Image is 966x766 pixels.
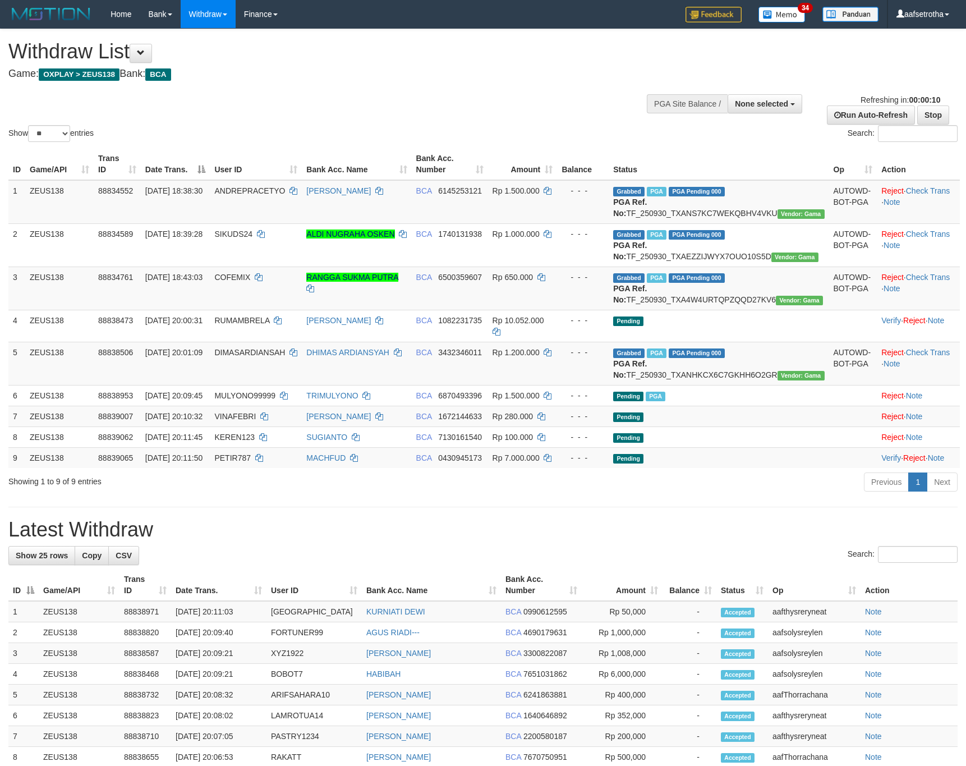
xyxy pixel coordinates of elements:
span: COFEMIX [214,273,250,282]
div: - - - [562,432,604,443]
span: Vendor URL: https://trx31.1velocity.biz [778,209,825,219]
th: Action [861,569,958,601]
td: aafthysreryneat [768,705,861,726]
td: Rp 400,000 [582,685,663,705]
a: ALDI NUGRAHA OSKEN [306,230,394,238]
td: - [663,705,716,726]
span: Rp 100.000 [493,433,533,442]
a: Reject [881,273,904,282]
td: 3 [8,267,25,310]
th: Status [609,148,829,180]
th: Amount: activate to sort column ascending [488,148,558,180]
td: TF_250930_TXAEZZIJWYX7OUO10S5D [609,223,829,267]
span: KEREN123 [214,433,255,442]
span: [DATE] 20:11:45 [145,433,203,442]
td: · [877,406,960,426]
span: BCA [416,433,432,442]
span: Marked by aafsolysreylen [647,230,666,240]
span: PGA Pending [669,273,725,283]
td: 1 [8,180,25,224]
th: ID [8,148,25,180]
span: MULYONO99999 [214,391,275,400]
td: ZEUS138 [39,685,119,705]
span: Copy 1082231735 to clipboard [438,316,482,325]
span: Rp 1.500.000 [493,391,540,400]
td: - [663,643,716,664]
td: ZEUS138 [25,385,94,406]
a: [PERSON_NAME] [306,186,371,195]
a: Reject [903,453,926,462]
div: - - - [562,347,604,358]
a: Note [884,284,900,293]
a: Check Trans [906,230,950,238]
span: [DATE] 20:09:45 [145,391,203,400]
td: [DATE] 20:09:21 [171,643,266,664]
span: Copy 1740131938 to clipboard [438,230,482,238]
td: 4 [8,664,39,685]
td: ZEUS138 [25,447,94,468]
span: RUMAMBRELA [214,316,269,325]
a: Note [884,241,900,250]
td: 1 [8,601,39,622]
td: 7 [8,726,39,747]
th: Op: activate to sort column ascending [768,569,861,601]
a: Check Trans [906,186,950,195]
span: [DATE] 20:11:50 [145,453,203,462]
td: ZEUS138 [39,705,119,726]
td: · · [877,447,960,468]
label: Search: [848,125,958,142]
img: Button%20Memo.svg [758,7,806,22]
input: Search: [878,125,958,142]
td: 4 [8,310,25,342]
span: [DATE] 20:10:32 [145,412,203,421]
span: PGA Pending [669,230,725,240]
span: BCA [416,230,432,238]
a: DHIMAS ARDIANSYAH [306,348,389,357]
td: ZEUS138 [25,310,94,342]
span: OXPLAY > ZEUS138 [39,68,119,81]
td: 88838823 [119,705,171,726]
td: [DATE] 20:08:02 [171,705,266,726]
span: 88834761 [98,273,133,282]
img: panduan.png [822,7,878,22]
span: BCA [416,186,432,195]
span: Grabbed [613,273,645,283]
span: Rp 1.000.000 [493,230,540,238]
a: Reject [881,433,904,442]
span: Vendor URL: https://trx31.1velocity.biz [778,371,825,380]
span: Pending [613,433,643,443]
th: Game/API: activate to sort column ascending [39,569,119,601]
span: Rp 10.052.000 [493,316,544,325]
td: 88838732 [119,685,171,705]
td: - [663,685,716,705]
span: Copy [82,551,102,560]
span: BCA [416,348,432,357]
span: Marked by aafsolysreylen [647,273,666,283]
td: Rp 352,000 [582,705,663,726]
td: ZEUS138 [39,622,119,643]
div: - - - [562,390,604,401]
span: 88839065 [98,453,133,462]
th: ID: activate to sort column descending [8,569,39,601]
b: PGA Ref. No: [613,359,647,379]
span: Copy 4690179631 to clipboard [523,628,567,637]
span: Rp 650.000 [493,273,533,282]
div: PGA Site Balance / [647,94,728,113]
a: TRIMULYONO [306,391,358,400]
span: Copy 0990612595 to clipboard [523,607,567,616]
span: 88838473 [98,316,133,325]
td: aafsolysreylen [768,622,861,643]
div: - - - [562,452,604,464]
td: aafthysreryneat [768,601,861,622]
td: 8 [8,426,25,447]
td: AUTOWD-BOT-PGA [829,342,877,385]
span: 88838506 [98,348,133,357]
span: 88839007 [98,412,133,421]
label: Show entries [8,125,94,142]
b: PGA Ref. No: [613,241,647,261]
td: ZEUS138 [25,223,94,267]
span: 34 [798,3,813,13]
th: Trans ID: activate to sort column ascending [119,569,171,601]
td: · [877,385,960,406]
a: SUGIANTO [306,433,347,442]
